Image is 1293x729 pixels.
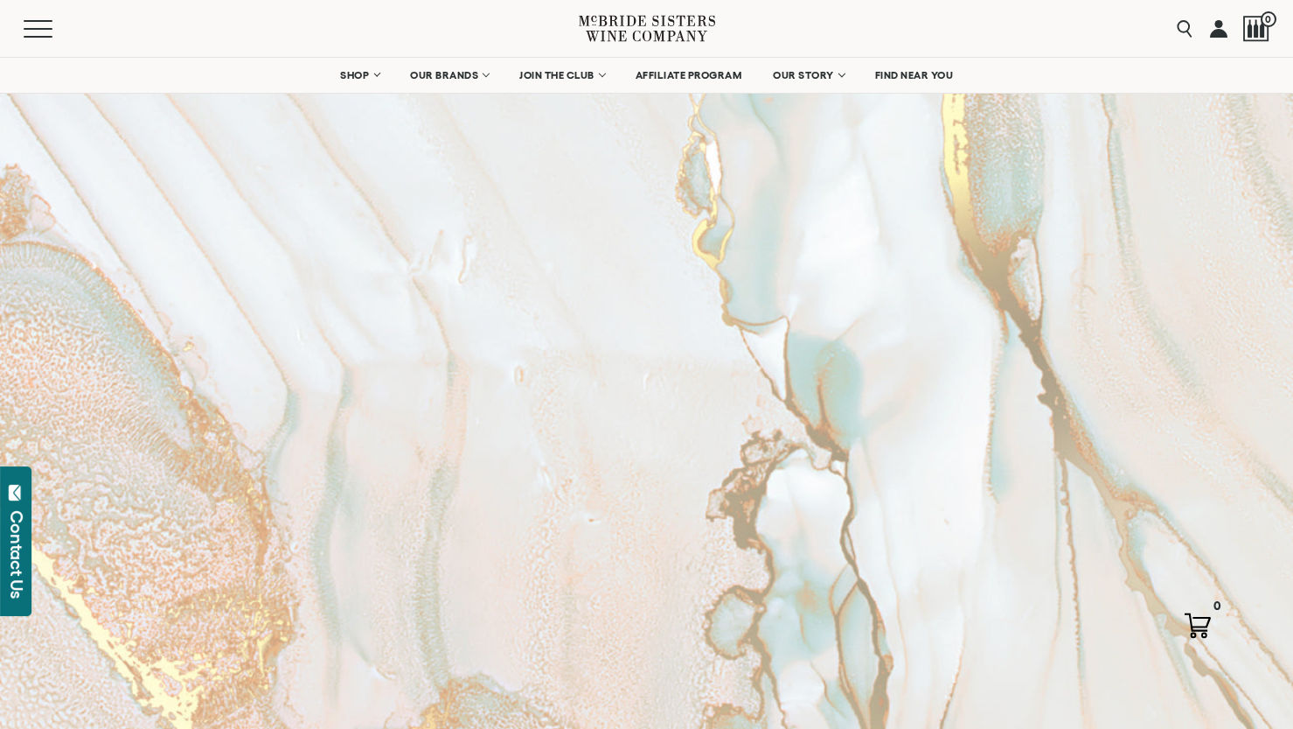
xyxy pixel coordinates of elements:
[399,58,499,93] a: OUR BRANDS
[519,69,594,81] span: JOIN THE CLUB
[508,58,615,93] a: JOIN THE CLUB
[329,58,390,93] a: SHOP
[875,69,954,81] span: FIND NEAR YOU
[1261,11,1276,27] span: 0
[864,58,965,93] a: FIND NEAR YOU
[410,69,478,81] span: OUR BRANDS
[773,69,834,81] span: OUR STORY
[624,58,754,93] a: AFFILIATE PROGRAM
[8,510,25,599] div: Contact Us
[761,58,855,93] a: OUR STORY
[1206,595,1228,617] div: 0
[636,69,742,81] span: AFFILIATE PROGRAM
[24,20,87,38] button: Mobile Menu Trigger
[340,69,370,81] span: SHOP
